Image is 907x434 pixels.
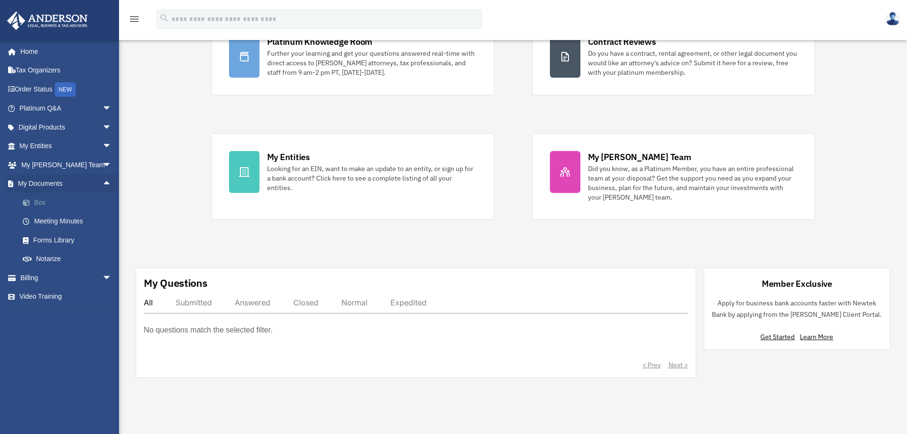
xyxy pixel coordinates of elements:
a: Platinum Q&Aarrow_drop_down [7,99,126,118]
div: My [PERSON_NAME] Team [588,151,691,163]
div: Normal [341,298,368,307]
span: arrow_drop_down [102,268,121,288]
a: Meeting Minutes [13,212,126,231]
span: arrow_drop_down [102,137,121,156]
a: Tax Organizers [7,61,126,80]
a: My [PERSON_NAME] Teamarrow_drop_down [7,155,126,174]
p: No questions match the selected filter. [144,323,272,337]
div: Answered [235,298,270,307]
a: Forms Library [13,231,126,250]
img: Anderson Advisors Platinum Portal [4,11,90,30]
a: My Entities Looking for an EIN, want to make an update to an entity, or sign up for a bank accoun... [211,133,494,220]
div: Member Exclusive [762,278,832,290]
img: User Pic [886,12,900,26]
a: Get Started [760,333,798,341]
i: search [159,13,169,23]
a: Box [13,193,126,212]
a: Home [7,42,121,61]
span: arrow_drop_up [102,174,121,194]
a: menu [129,17,140,25]
div: My Entities [267,151,310,163]
a: Notarize [13,250,126,269]
a: My [PERSON_NAME] Team Did you know, as a Platinum Member, you have an entire professional team at... [532,133,815,220]
a: My Documentsarrow_drop_up [7,174,126,193]
span: arrow_drop_down [102,155,121,175]
div: My Questions [144,276,208,290]
i: menu [129,13,140,25]
div: Expedited [390,298,427,307]
a: My Entitiesarrow_drop_down [7,137,126,156]
span: arrow_drop_down [102,118,121,137]
div: Looking for an EIN, want to make an update to an entity, or sign up for a bank account? Click her... [267,164,477,192]
div: Contract Reviews [588,36,656,48]
div: Did you know, as a Platinum Member, you have an entire professional team at your disposal? Get th... [588,164,797,202]
a: Learn More [800,333,833,341]
a: Platinum Knowledge Room Further your learning and get your questions answered real-time with dire... [211,18,494,95]
a: Video Training [7,287,126,306]
a: Billingarrow_drop_down [7,268,126,287]
a: Order StatusNEW [7,80,126,99]
p: Apply for business bank accounts faster with Newtek Bank by applying from the [PERSON_NAME] Clien... [712,297,882,321]
a: Digital Productsarrow_drop_down [7,118,126,137]
span: arrow_drop_down [102,99,121,119]
div: Closed [293,298,319,307]
div: Platinum Knowledge Room [267,36,373,48]
div: Do you have a contract, rental agreement, or other legal document you would like an attorney's ad... [588,49,797,77]
div: All [144,298,153,307]
div: Further your learning and get your questions answered real-time with direct access to [PERSON_NAM... [267,49,477,77]
div: Submitted [176,298,212,307]
a: Contract Reviews Do you have a contract, rental agreement, or other legal document you would like... [532,18,815,95]
div: NEW [55,82,76,97]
